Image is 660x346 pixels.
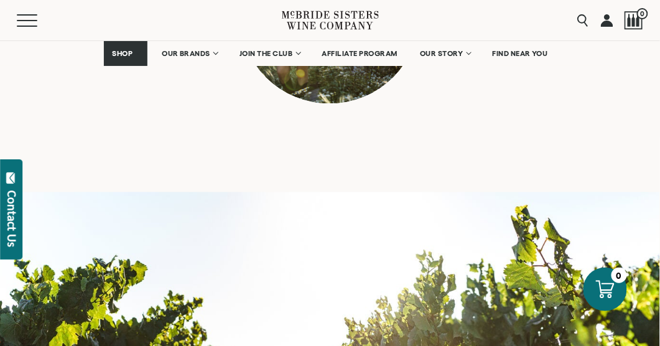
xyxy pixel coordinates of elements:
[493,49,549,58] span: FIND NEAR YOU
[611,268,627,283] div: 0
[104,41,147,66] a: SHOP
[231,41,308,66] a: JOIN THE CLUB
[412,41,478,66] a: OUR STORY
[322,49,398,58] span: AFFILIATE PROGRAM
[637,8,648,19] span: 0
[112,49,133,58] span: SHOP
[239,49,293,58] span: JOIN THE CLUB
[154,41,225,66] a: OUR BRANDS
[485,41,557,66] a: FIND NEAR YOU
[6,190,18,247] div: Contact Us
[162,49,210,58] span: OUR BRANDS
[420,49,463,58] span: OUR STORY
[17,14,62,27] button: Mobile Menu Trigger
[314,41,406,66] a: AFFILIATE PROGRAM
